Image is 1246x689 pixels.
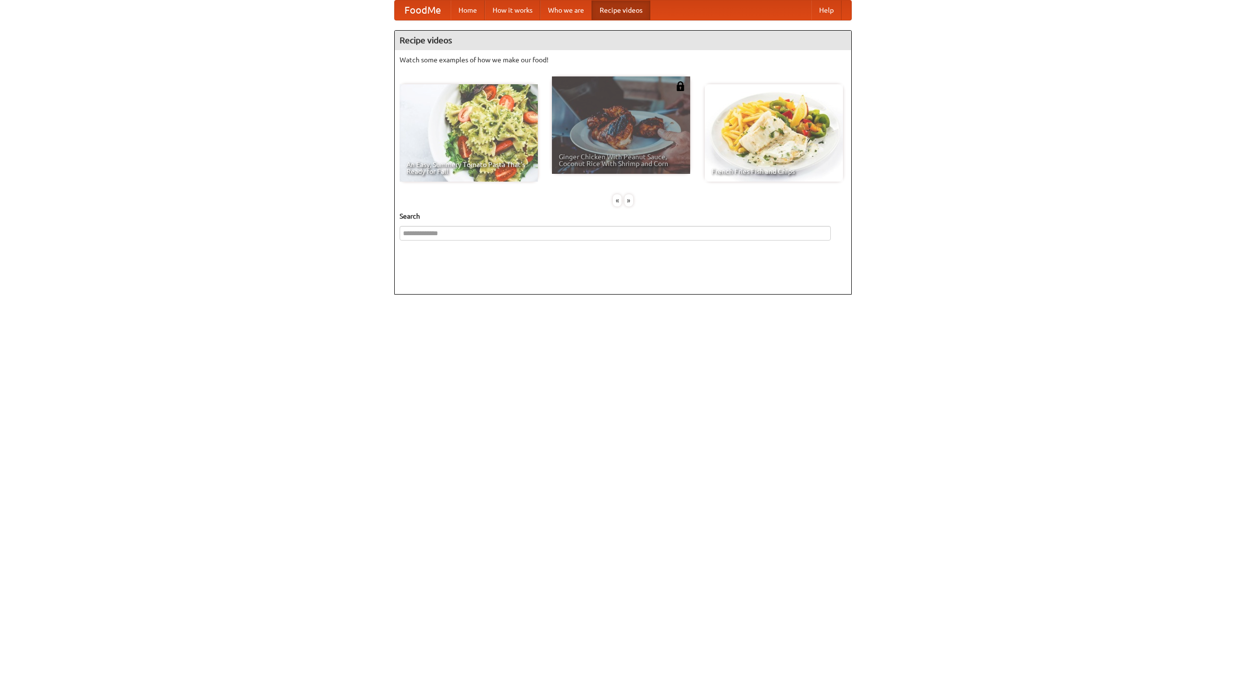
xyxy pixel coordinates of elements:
[451,0,485,20] a: Home
[485,0,540,20] a: How it works
[613,194,622,206] div: «
[624,194,633,206] div: »
[592,0,650,20] a: Recipe videos
[395,31,851,50] h4: Recipe videos
[705,84,843,182] a: French Fries Fish and Chips
[676,81,685,91] img: 483408.png
[400,211,846,221] h5: Search
[712,168,836,175] span: French Fries Fish and Chips
[400,84,538,182] a: An Easy, Summery Tomato Pasta That's Ready for Fall
[811,0,842,20] a: Help
[540,0,592,20] a: Who we are
[406,161,531,175] span: An Easy, Summery Tomato Pasta That's Ready for Fall
[395,0,451,20] a: FoodMe
[400,55,846,65] p: Watch some examples of how we make our food!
